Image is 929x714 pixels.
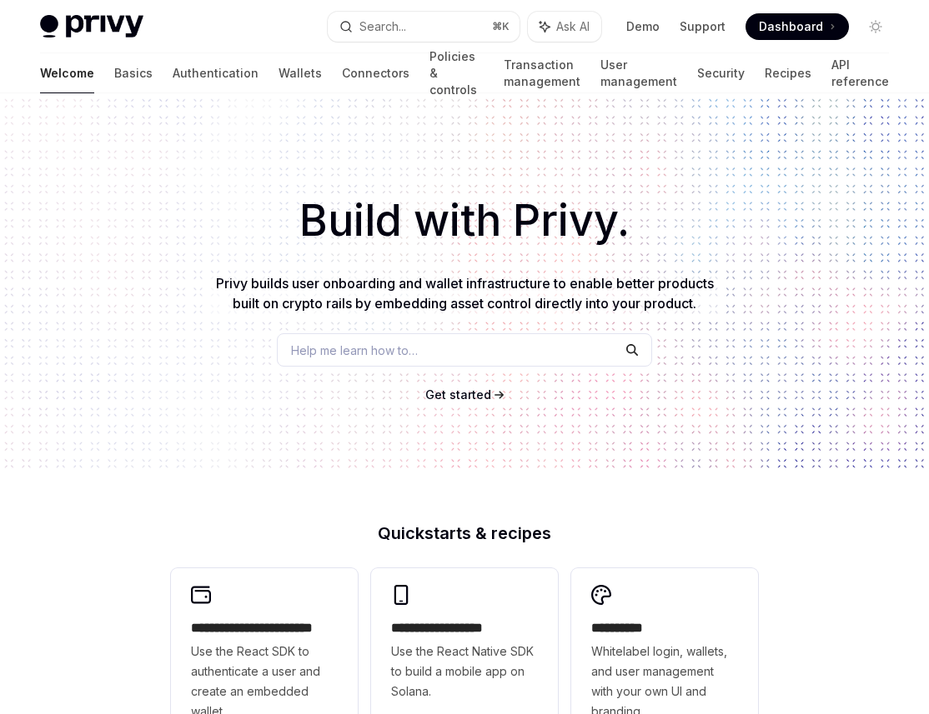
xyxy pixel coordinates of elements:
span: Privy builds user onboarding and wallet infrastructure to enable better products built on crypto ... [216,275,714,312]
a: Demo [626,18,660,35]
button: Ask AI [528,12,601,42]
a: Security [697,53,745,93]
a: API reference [831,53,889,93]
h1: Build with Privy. [27,188,902,253]
a: Basics [114,53,153,93]
button: Toggle dark mode [862,13,889,40]
span: Help me learn how to… [291,342,418,359]
button: Search...⌘K [328,12,520,42]
a: Dashboard [746,13,849,40]
a: Wallets [279,53,322,93]
a: User management [600,53,677,93]
div: Search... [359,17,406,37]
span: Dashboard [759,18,823,35]
a: Authentication [173,53,259,93]
span: ⌘ K [492,20,510,33]
span: Get started [425,387,491,402]
a: Transaction management [504,53,580,93]
a: Get started [425,387,491,403]
a: Support [680,18,726,35]
span: Use the React Native SDK to build a mobile app on Solana. [391,642,538,702]
h2: Quickstarts & recipes [171,525,758,542]
a: Policies & controls [429,53,484,93]
a: Welcome [40,53,94,93]
a: Recipes [765,53,811,93]
span: Ask AI [556,18,590,35]
img: light logo [40,15,143,38]
a: Connectors [342,53,409,93]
